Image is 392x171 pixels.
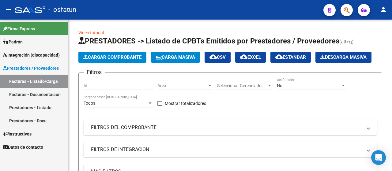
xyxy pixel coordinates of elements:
span: Padrón [3,39,23,45]
button: Carga Masiva [151,52,200,63]
mat-icon: menu [5,6,12,13]
span: Area [157,83,207,88]
span: Instructivos [3,131,32,137]
button: Cargar Comprobante [78,52,146,63]
span: Carga Masiva [156,54,195,60]
span: Firma Express [3,25,35,32]
mat-expansion-panel-header: FILTROS DEL COMPROBANTE [84,120,377,135]
mat-icon: person [380,6,387,13]
span: Estandar [275,54,306,60]
button: EXCEL [235,52,266,63]
span: Cargar Comprobante [83,54,141,60]
mat-panel-title: FILTROS DEL COMPROBANTE [91,124,362,131]
mat-icon: cloud_download [240,53,247,61]
span: PRESTADORES -> Listado de CPBTs Emitidos por Prestadores / Proveedores [78,37,339,45]
a: Video tutorial [78,30,104,35]
span: CSV [209,54,226,60]
mat-expansion-panel-header: FILTROS DE INTEGRACION [84,142,377,157]
button: Estandar [270,52,311,63]
mat-icon: cloud_download [275,53,283,61]
span: Mostrar totalizadores [165,100,206,107]
button: CSV [205,52,231,63]
div: Open Intercom Messenger [371,150,386,165]
mat-icon: cloud_download [209,53,217,61]
span: (alt+q) [339,39,354,45]
span: Descarga Masiva [320,54,367,60]
span: Seleccionar Gerenciador [217,83,267,88]
button: Descarga Masiva [315,52,371,63]
span: Todos [84,101,95,106]
app-download-masive: Descarga masiva de comprobantes (adjuntos) [315,52,371,63]
h3: Filtros [84,68,105,76]
span: Integración (discapacidad) [3,52,60,58]
span: - osfatun [48,3,76,17]
span: No [277,83,282,88]
span: EXCEL [240,54,261,60]
span: Prestadores / Proveedores [3,65,59,72]
mat-panel-title: FILTROS DE INTEGRACION [91,146,362,153]
span: Datos de contacto [3,144,43,151]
